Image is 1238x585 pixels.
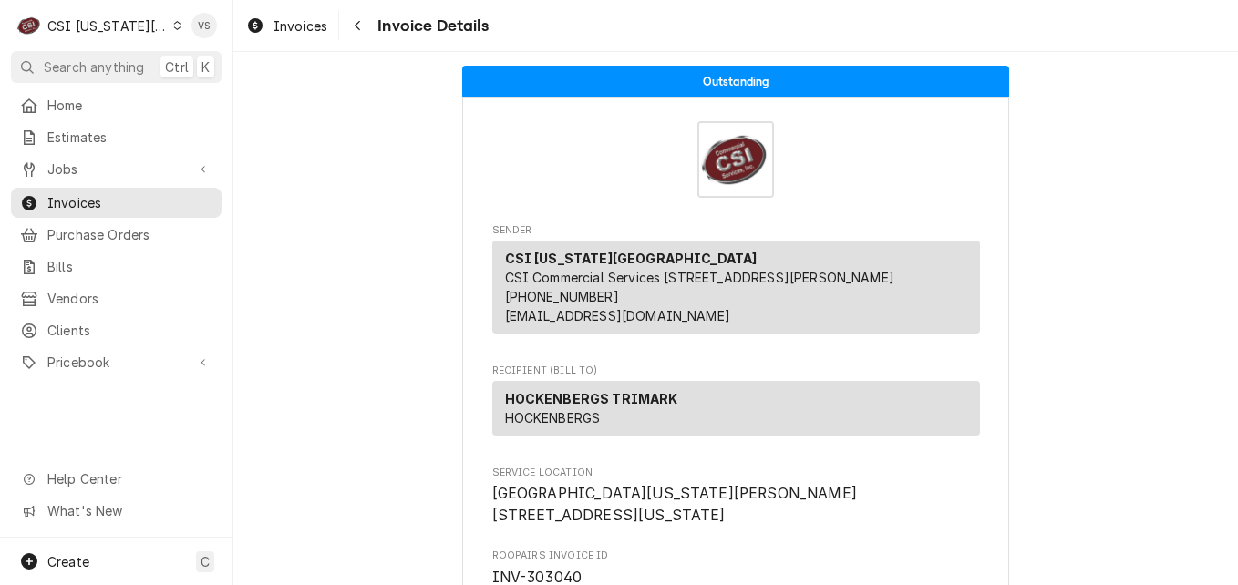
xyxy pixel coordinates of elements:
span: Ctrl [165,57,189,77]
div: Invoice Sender [492,223,980,342]
span: Recipient (Bill To) [492,364,980,378]
span: K [201,57,210,77]
div: Sender [492,241,980,341]
span: HOCKENBERGS [505,410,601,426]
div: CSI Kansas City's Avatar [16,13,42,38]
span: Invoice Details [372,14,488,38]
a: Go to Jobs [11,154,222,184]
div: C [16,13,42,38]
a: Clients [11,315,222,345]
span: Purchase Orders [47,225,212,244]
span: Help Center [47,469,211,488]
span: CSI Commercial Services [STREET_ADDRESS][PERSON_NAME] [505,270,894,285]
a: [PHONE_NUMBER] [505,289,619,304]
div: Service Location [492,466,980,527]
a: Go to Help Center [11,464,222,494]
span: Search anything [44,57,144,77]
div: Recipient (Bill To) [492,381,980,436]
a: Purchase Orders [11,220,222,250]
a: Invoices [239,11,335,41]
div: Vicky Stuesse's Avatar [191,13,217,38]
span: Invoices [273,16,327,36]
span: Outstanding [703,76,769,87]
a: [EMAIL_ADDRESS][DOMAIN_NAME] [505,308,730,323]
div: Invoice Recipient [492,364,980,444]
div: CSI [US_STATE][GEOGRAPHIC_DATA] [47,16,168,36]
span: Sender [492,223,980,238]
div: Status [462,66,1009,97]
span: C [201,552,210,571]
a: Vendors [11,283,222,313]
span: Home [47,96,212,115]
a: Bills [11,251,222,282]
span: Jobs [47,159,185,179]
a: Invoices [11,188,222,218]
img: Logo [697,121,774,198]
button: Search anythingCtrlK [11,51,222,83]
div: Recipient (Bill To) [492,381,980,443]
span: Service Location [492,483,980,526]
a: Go to What's New [11,496,222,526]
strong: HOCKENBERGS TRIMARK [505,391,678,406]
span: Bills [47,257,212,276]
strong: CSI [US_STATE][GEOGRAPHIC_DATA] [505,251,758,266]
span: Pricebook [47,353,185,372]
span: Vendors [47,289,212,308]
span: What's New [47,501,211,520]
span: Clients [47,321,212,340]
a: Go to Pricebook [11,347,222,377]
a: Home [11,90,222,120]
button: Navigate back [343,11,372,40]
span: Roopairs Invoice ID [492,549,980,563]
span: Service Location [492,466,980,480]
div: VS [191,13,217,38]
span: Create [47,554,89,570]
div: Sender [492,241,980,334]
span: Invoices [47,193,212,212]
span: Estimates [47,128,212,147]
span: [GEOGRAPHIC_DATA][US_STATE][PERSON_NAME] [STREET_ADDRESS][US_STATE] [492,485,857,524]
a: Estimates [11,122,222,152]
